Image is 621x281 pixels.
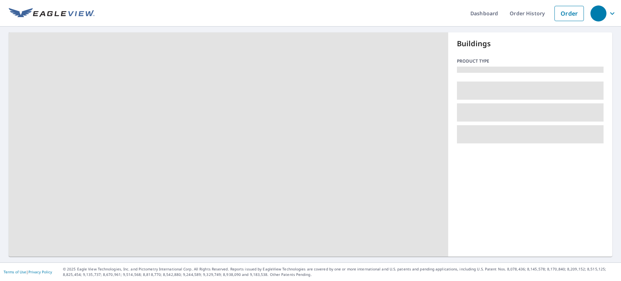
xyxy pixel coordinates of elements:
[9,8,95,19] img: EV Logo
[554,6,584,21] a: Order
[457,38,604,49] p: Buildings
[28,269,52,274] a: Privacy Policy
[63,266,617,277] p: © 2025 Eagle View Technologies, Inc. and Pictometry International Corp. All Rights Reserved. Repo...
[4,269,26,274] a: Terms of Use
[457,58,604,64] p: Product type
[4,270,52,274] p: |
